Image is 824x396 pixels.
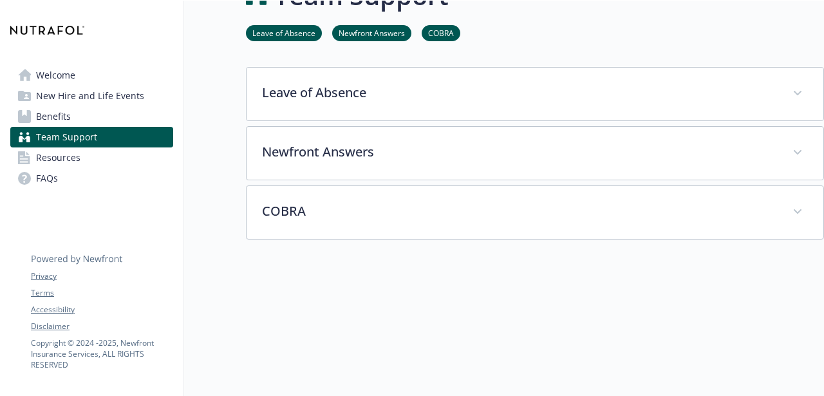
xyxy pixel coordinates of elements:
[36,86,144,106] span: New Hire and Life Events
[422,26,460,39] a: COBRA
[10,168,173,189] a: FAQs
[31,270,173,282] a: Privacy
[262,83,777,102] p: Leave of Absence
[262,142,777,162] p: Newfront Answers
[36,106,71,127] span: Benefits
[10,106,173,127] a: Benefits
[332,26,411,39] a: Newfront Answers
[36,127,97,147] span: Team Support
[247,68,823,120] div: Leave of Absence
[31,337,173,370] p: Copyright © 2024 - 2025 , Newfront Insurance Services, ALL RIGHTS RESERVED
[36,168,58,189] span: FAQs
[262,202,777,221] p: COBRA
[246,26,322,39] a: Leave of Absence
[36,147,80,168] span: Resources
[10,65,173,86] a: Welcome
[10,86,173,106] a: New Hire and Life Events
[36,65,75,86] span: Welcome
[31,287,173,299] a: Terms
[247,127,823,180] div: Newfront Answers
[31,304,173,316] a: Accessibility
[31,321,173,332] a: Disclaimer
[247,186,823,239] div: COBRA
[10,127,173,147] a: Team Support
[10,147,173,168] a: Resources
